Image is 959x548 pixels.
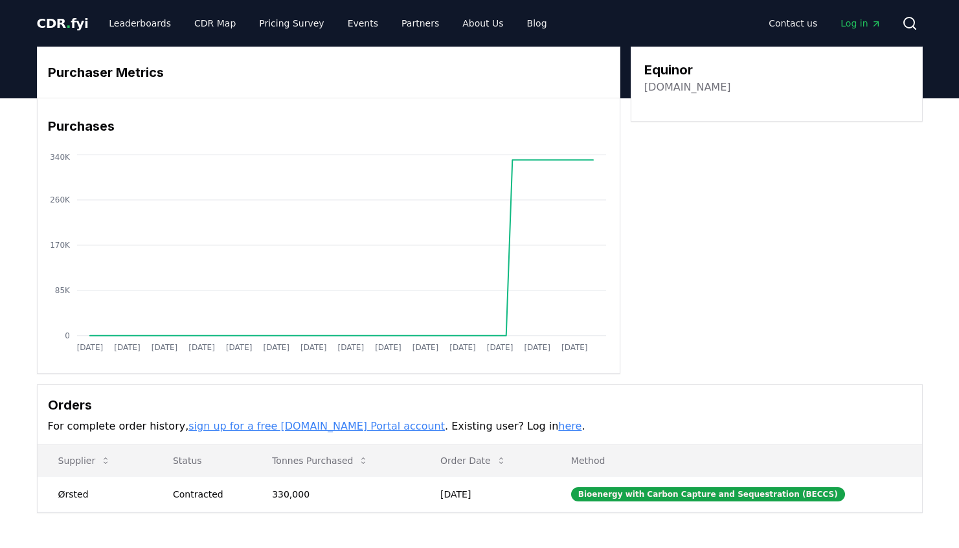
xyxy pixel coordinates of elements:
a: Pricing Survey [249,12,334,35]
a: About Us [452,12,513,35]
button: Supplier [48,448,122,474]
tspan: [DATE] [263,343,289,352]
tspan: [DATE] [300,343,327,352]
tspan: 260K [50,195,71,204]
button: Tonnes Purchased [262,448,379,474]
tspan: [DATE] [524,343,550,352]
span: Log in [841,17,881,30]
td: [DATE] [420,476,550,512]
tspan: [DATE] [412,343,438,352]
nav: Main [758,12,891,35]
tspan: 0 [65,331,70,340]
a: here [558,420,581,432]
tspan: [DATE] [375,343,401,352]
a: Partners [391,12,449,35]
p: For complete order history, . Existing user? Log in . [48,419,912,434]
a: CDR Map [184,12,246,35]
td: Ørsted [38,476,152,512]
a: Contact us [758,12,828,35]
tspan: 340K [50,153,71,162]
td: 330,000 [251,476,420,512]
tspan: [DATE] [226,343,253,352]
div: Contracted [173,488,241,501]
tspan: 170K [50,241,71,250]
tspan: [DATE] [151,343,177,352]
a: Leaderboards [98,12,181,35]
tspan: [DATE] [561,343,588,352]
a: [DOMAIN_NAME] [644,80,731,95]
div: Bioenergy with Carbon Capture and Sequestration (BECCS) [571,487,845,501]
span: CDR fyi [37,16,89,31]
tspan: [DATE] [114,343,141,352]
p: Status [163,454,241,467]
a: Log in [830,12,891,35]
h3: Equinor [644,60,731,80]
tspan: [DATE] [449,343,476,352]
a: CDR.fyi [37,14,89,32]
p: Method [561,454,912,467]
a: sign up for a free [DOMAIN_NAME] Portal account [188,420,445,432]
nav: Main [98,12,557,35]
tspan: [DATE] [188,343,215,352]
tspan: [DATE] [76,343,103,352]
span: . [66,16,71,31]
tspan: [DATE] [487,343,513,352]
h3: Purchases [48,116,609,136]
tspan: [DATE] [337,343,364,352]
button: Order Date [430,448,517,474]
tspan: 85K [54,286,70,295]
h3: Purchaser Metrics [48,63,609,82]
a: Blog [517,12,558,35]
a: Events [337,12,389,35]
h3: Orders [48,395,912,415]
